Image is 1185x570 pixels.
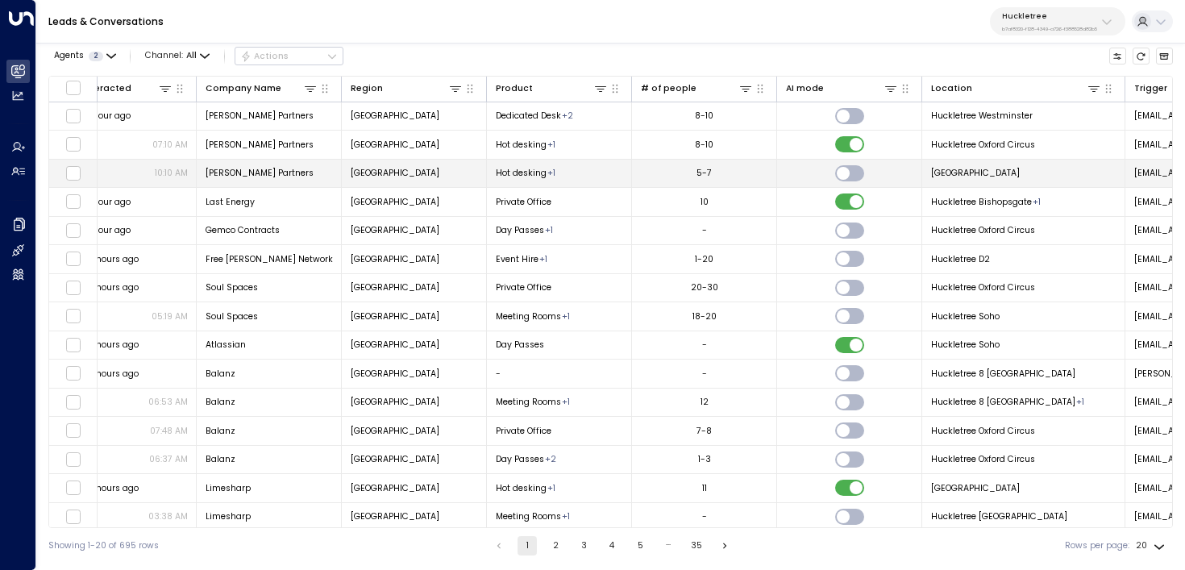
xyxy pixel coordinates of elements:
[206,310,258,322] span: Soul Spaces
[206,339,246,351] span: Atlassian
[489,536,735,555] nav: pagination navigation
[140,48,214,64] button: Channel:All
[602,536,622,555] button: Go to page 4
[487,360,632,388] td: -
[60,339,139,351] span: about 2 hours ago
[715,536,734,555] button: Go to next page
[547,139,555,151] div: Private Office
[562,510,570,522] div: Private Office
[60,368,139,380] span: about 2 hours ago
[702,482,707,494] div: 11
[65,108,81,123] span: Toggle select row
[54,52,84,60] span: Agents
[89,52,103,61] span: 2
[931,368,1075,380] span: Huckletree 8 Bishopsgate
[60,281,139,293] span: about 2 hours ago
[351,167,439,179] span: London
[931,110,1033,122] span: Huckletree Westminster
[931,167,1020,179] span: Huckletree Liverpool Street
[931,510,1067,522] span: Huckletree Kensington
[1109,48,1127,65] button: Customize
[931,396,1075,408] span: Huckletree 8 Bishopsgate
[931,310,1000,322] span: Huckletree Soho
[931,281,1035,293] span: Huckletree Oxford Circus
[496,281,551,293] span: Private Office
[496,253,538,265] span: Event Hire
[65,252,81,267] span: Toggle select row
[48,15,164,28] a: Leads & Conversations
[235,47,343,66] button: Actions
[1156,48,1174,65] button: Archived Leads
[547,482,555,494] div: Private Office
[65,165,81,181] span: Toggle select row
[351,396,439,408] span: London
[695,139,713,151] div: 8-10
[698,453,711,465] div: 1-3
[496,453,544,465] span: Day Passes
[206,196,255,208] span: Last Energy
[696,425,712,437] div: 7-8
[351,110,439,122] span: London
[206,81,318,96] div: Company Name
[1134,81,1167,96] div: Trigger
[547,167,555,179] div: Private Office
[65,481,81,496] span: Toggle select row
[931,81,972,96] div: Location
[351,81,464,96] div: Region
[149,453,188,465] p: 06:37 AM
[65,280,81,295] span: Toggle select row
[65,366,81,381] span: Toggle select row
[351,224,439,236] span: London
[931,339,1000,351] span: Huckletree Soho
[630,536,650,555] button: Go to page 5
[518,536,537,555] button: page 1
[496,510,561,522] span: Meeting Rooms
[701,196,709,208] div: 10
[65,194,81,210] span: Toggle select row
[687,536,706,555] button: Go to page 35
[65,137,81,152] span: Toggle select row
[60,81,173,96] div: Last Interacted
[545,224,553,236] div: Hot desking
[562,110,573,122] div: Hot desking,Meeting Rooms
[351,453,439,465] span: London
[496,425,551,437] span: Private Office
[351,368,439,380] span: London
[545,453,556,465] div: Hot desking,Private Office
[496,81,609,96] div: Product
[702,368,707,380] div: -
[562,310,570,322] div: Private Office
[206,510,251,522] span: Limesharp
[641,81,696,96] div: # of people
[696,167,712,179] div: 5-7
[65,394,81,410] span: Toggle select row
[65,509,81,524] span: Toggle select row
[65,337,81,352] span: Toggle select row
[186,51,197,60] span: All
[351,510,439,522] span: London
[48,539,159,552] div: Showing 1-20 of 695 rows
[206,167,314,179] span: Brightwell Partners
[150,425,188,437] p: 07:48 AM
[496,167,547,179] span: Hot desking
[148,396,188,408] p: 06:53 AM
[702,224,707,236] div: -
[496,110,561,122] span: Dedicated Desk
[148,510,188,522] p: 03:38 AM
[155,167,188,179] p: 10:10 AM
[60,482,139,494] span: about 2 hours ago
[786,81,824,96] div: AI mode
[695,253,713,265] div: 1-20
[659,536,678,555] div: …
[496,139,547,151] span: Hot desking
[206,139,314,151] span: Brightwell Partners
[351,310,439,322] span: London
[65,309,81,324] span: Toggle select row
[65,423,81,439] span: Toggle select row
[152,310,188,322] p: 05:19 AM
[496,396,561,408] span: Meeting Rooms
[60,253,139,265] span: about 2 hours ago
[496,482,547,494] span: Hot desking
[931,81,1102,96] div: Location
[65,451,81,467] span: Toggle select row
